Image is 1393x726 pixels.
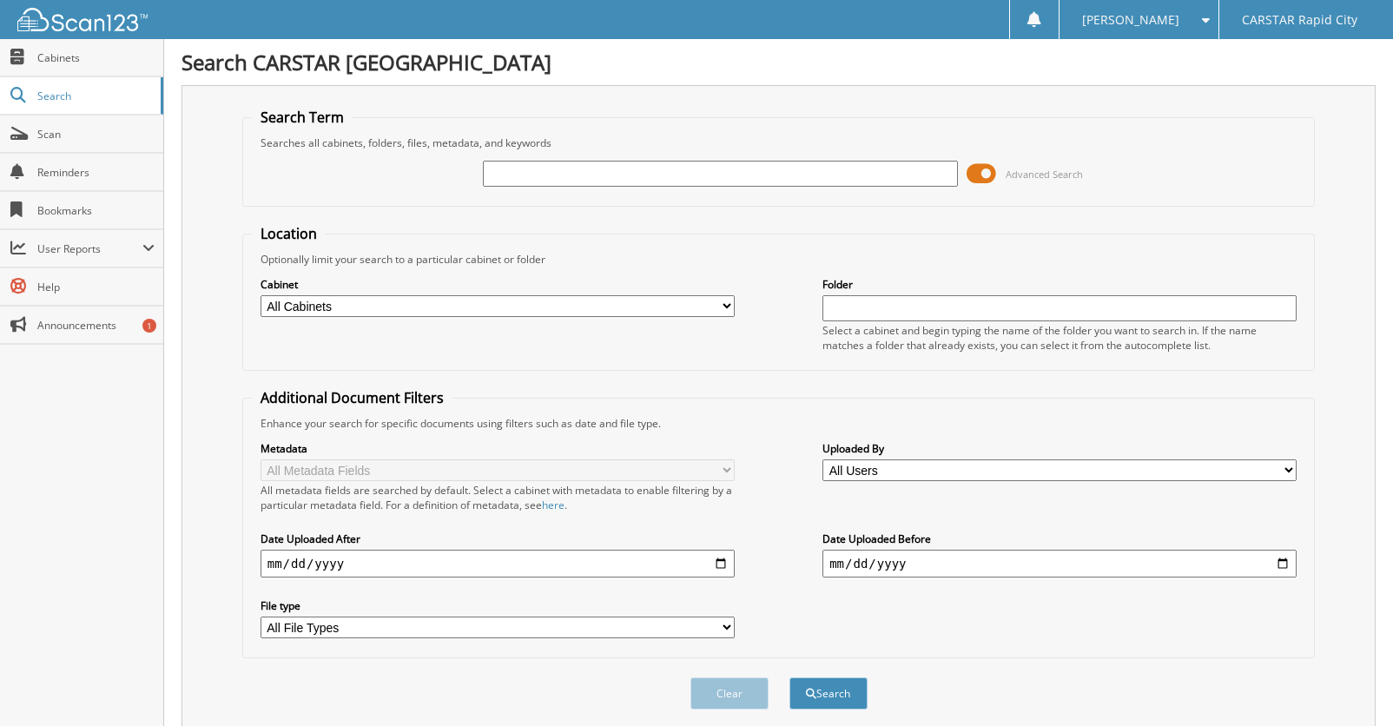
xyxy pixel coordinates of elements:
label: Metadata [261,441,735,456]
button: Search [789,677,868,709]
legend: Location [252,224,326,243]
span: Announcements [37,318,155,333]
span: Reminders [37,165,155,180]
span: Cabinets [37,50,155,65]
a: here [542,498,564,512]
span: Advanced Search [1006,168,1083,181]
legend: Additional Document Filters [252,388,452,407]
label: Uploaded By [822,441,1297,456]
label: Folder [822,277,1297,292]
span: Help [37,280,155,294]
button: Clear [690,677,769,709]
input: end [822,550,1297,577]
span: Search [37,89,152,103]
div: Optionally limit your search to a particular cabinet or folder [252,252,1306,267]
span: [PERSON_NAME] [1082,15,1179,25]
span: CARSTAR Rapid City [1242,15,1357,25]
label: Date Uploaded After [261,531,735,546]
h1: Search CARSTAR [GEOGRAPHIC_DATA] [182,48,1376,76]
div: Searches all cabinets, folders, files, metadata, and keywords [252,135,1306,150]
div: Enhance your search for specific documents using filters such as date and file type. [252,416,1306,431]
img: scan123-logo-white.svg [17,8,148,31]
span: Scan [37,127,155,142]
span: Bookmarks [37,203,155,218]
div: 1 [142,319,156,333]
label: Date Uploaded Before [822,531,1297,546]
div: All metadata fields are searched by default. Select a cabinet with metadata to enable filtering b... [261,483,735,512]
div: Select a cabinet and begin typing the name of the folder you want to search in. If the name match... [822,323,1297,353]
span: User Reports [37,241,142,256]
input: start [261,550,735,577]
label: Cabinet [261,277,735,292]
legend: Search Term [252,108,353,127]
label: File type [261,598,735,613]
